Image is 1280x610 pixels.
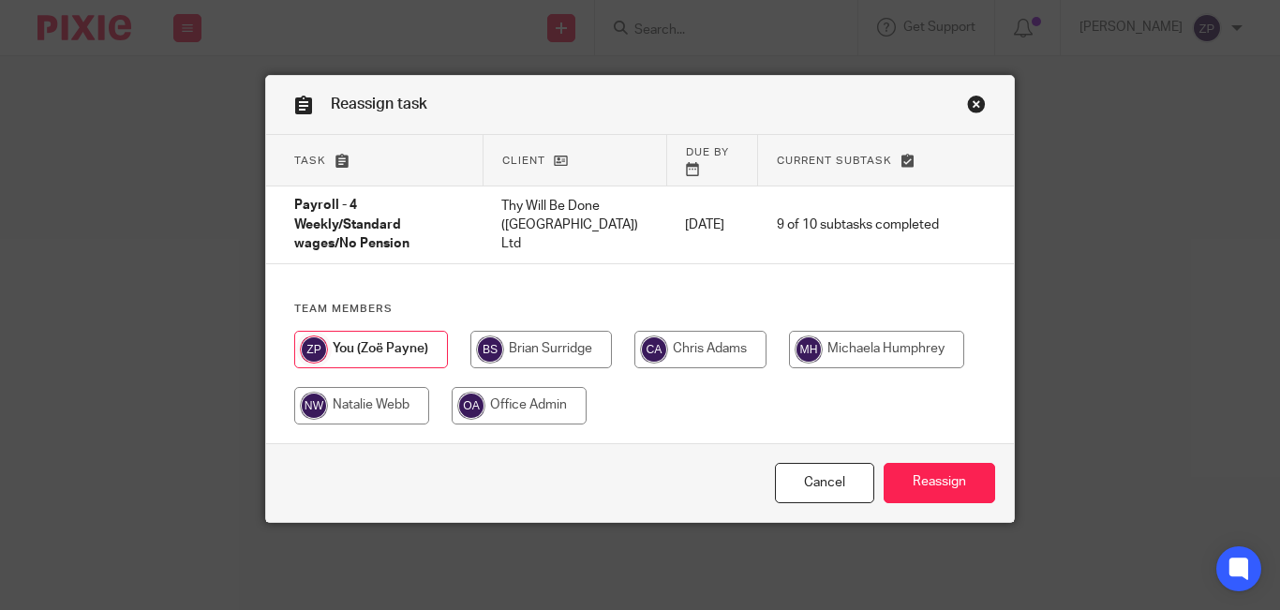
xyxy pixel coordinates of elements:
p: [DATE] [685,216,739,234]
a: Close this dialog window [775,463,874,503]
span: Current subtask [777,156,892,166]
h4: Team members [294,302,986,317]
span: Reassign task [331,97,427,112]
span: Client [502,156,545,166]
span: Payroll - 4 Weekly/Standard wages/No Pension [294,200,409,251]
p: Thy Will Be Done ([GEOGRAPHIC_DATA]) Ltd [501,197,647,254]
td: 9 of 10 subtasks completed [758,186,958,264]
span: Task [294,156,326,166]
a: Close this dialog window [967,95,986,120]
input: Reassign [884,463,995,503]
span: Due by [686,147,729,157]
